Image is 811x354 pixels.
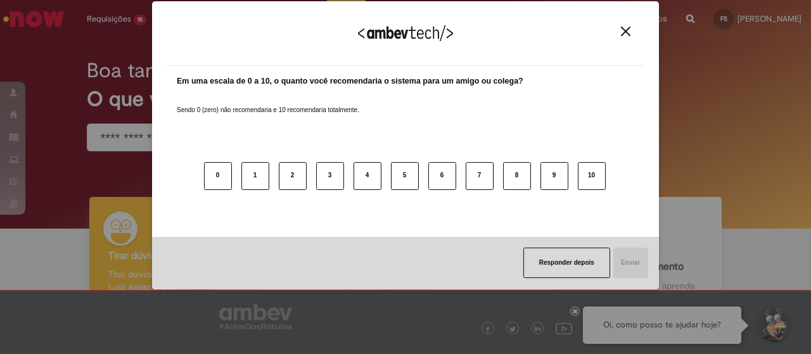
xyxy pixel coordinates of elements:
img: Close [621,27,630,36]
label: Sendo 0 (zero) não recomendaria e 10 recomendaria totalmente. [177,91,359,115]
button: 6 [428,162,456,190]
button: 2 [279,162,307,190]
label: Em uma escala de 0 a 10, o quanto você recomendaria o sistema para um amigo ou colega? [177,75,523,87]
button: 0 [204,162,232,190]
button: 9 [540,162,568,190]
button: 7 [466,162,494,190]
button: 10 [578,162,606,190]
button: Responder depois [523,248,610,278]
button: 3 [316,162,344,190]
button: 5 [391,162,419,190]
button: Close [617,26,634,37]
img: Logo Ambevtech [358,25,453,41]
button: 1 [241,162,269,190]
button: 8 [503,162,531,190]
button: 4 [354,162,381,190]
